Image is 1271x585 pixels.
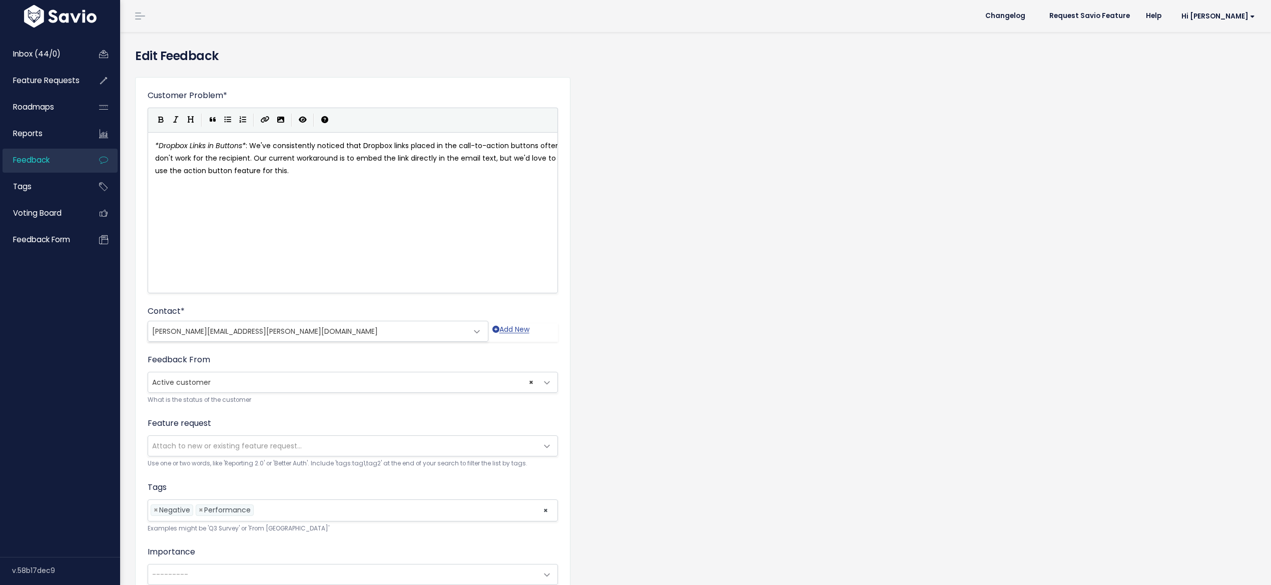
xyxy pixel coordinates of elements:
[1138,9,1169,24] a: Help
[543,500,548,521] span: ×
[13,102,54,112] span: Roadmaps
[148,523,558,534] small: Examples might be 'Q3 Survey' or 'From [GEOGRAPHIC_DATA]'
[529,372,533,392] span: ×
[13,75,80,86] span: Feature Requests
[148,321,488,342] span: robyn.kruft@mcsaatchi.com
[3,175,83,198] a: Tags
[253,114,254,126] i: |
[235,113,250,128] button: Numbered List
[151,504,193,516] li: Negative
[155,141,562,176] span: : We've consistently noticed that Dropbox links placed in the call-to-action buttons often don't ...
[152,441,302,451] span: Attach to new or existing feature request...
[313,114,314,126] i: |
[3,228,83,251] a: Feedback form
[291,114,292,126] i: |
[148,372,537,392] span: Active customer
[12,557,120,583] div: v.58b17dec9
[168,113,183,128] button: Italic
[3,96,83,119] a: Roadmaps
[3,149,83,172] a: Feedback
[199,505,203,515] span: ×
[13,181,32,192] span: Tags
[152,569,188,579] span: ---------
[204,505,251,515] span: Performance
[492,323,529,342] a: Add New
[148,395,558,405] small: What is the status of the customer
[3,69,83,92] a: Feature Requests
[148,354,210,366] label: Feedback From
[183,113,198,128] button: Heading
[148,305,185,317] label: Contact
[153,113,168,128] button: Bold
[13,128,43,139] span: Reports
[135,47,1256,65] h4: Edit Feedback
[22,5,99,28] img: logo-white.9d6f32f41409.svg
[148,90,227,102] label: Customer Problem
[201,114,202,126] i: |
[257,113,273,128] button: Create Link
[159,505,190,515] span: Negative
[317,113,332,128] button: Markdown Guide
[13,155,50,165] span: Feedback
[1041,9,1138,24] a: Request Savio Feature
[1169,9,1263,24] a: Hi [PERSON_NAME]
[205,113,220,128] button: Quote
[196,504,254,516] li: Performance
[13,234,70,245] span: Feedback form
[13,49,61,59] span: Inbox (44/0)
[295,113,310,128] button: Toggle Preview
[3,122,83,145] a: Reports
[148,321,468,341] span: robyn.kruft@mcsaatchi.com
[3,202,83,225] a: Voting Board
[13,208,62,218] span: Voting Board
[3,43,83,66] a: Inbox (44/0)
[273,113,288,128] button: Import an image
[159,141,242,151] span: Dropbox Links in Buttons
[148,417,211,429] label: Feature request
[985,13,1025,20] span: Changelog
[148,458,558,469] small: Use one or two words, like 'Reporting 2.0' or 'Better Auth'. Include 'tags:tag1,tag2' at the end ...
[152,326,378,336] span: [PERSON_NAME][EMAIL_ADDRESS][PERSON_NAME][DOMAIN_NAME]
[220,113,235,128] button: Generic List
[148,372,558,393] span: Active customer
[1181,13,1255,20] span: Hi [PERSON_NAME]
[148,546,195,558] label: Importance
[154,505,158,515] span: ×
[148,481,167,493] label: Tags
